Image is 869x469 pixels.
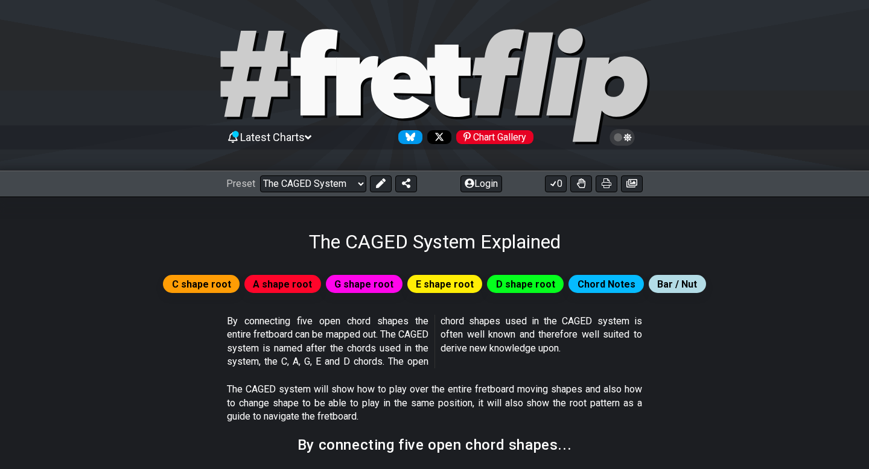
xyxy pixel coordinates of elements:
[309,230,561,253] h1: The CAGED System Explained
[393,130,422,144] a: Follow #fretflip at Bluesky
[240,131,305,143] span: Latest Charts
[253,275,312,293] span: A shape root
[578,275,635,293] span: Chord Notes
[451,130,533,144] a: #fretflip at Pinterest
[621,175,643,192] button: Create image
[227,383,642,423] p: The CAGED system will show how to play over the entire fretboard moving shapes and also how to ch...
[298,438,571,452] h2: By connecting five open chord shapes...
[596,175,617,192] button: Print
[334,275,393,293] span: G shape root
[227,315,642,369] p: By connecting five open chord shapes the entire fretboard can be mapped out. The CAGED system is ...
[422,130,451,144] a: Follow #fretflip at X
[545,175,567,192] button: 0
[657,275,697,293] span: Bar / Nut
[570,175,592,192] button: Toggle Dexterity for all fretkits
[616,132,629,143] span: Toggle light / dark theme
[456,130,533,144] div: Chart Gallery
[172,275,231,293] span: C shape root
[370,175,392,192] button: Edit Preset
[260,175,366,192] select: Preset
[460,175,502,192] button: Login
[395,175,417,192] button: Share Preset
[496,275,555,293] span: D shape root
[226,178,255,189] span: Preset
[416,275,474,293] span: E shape root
